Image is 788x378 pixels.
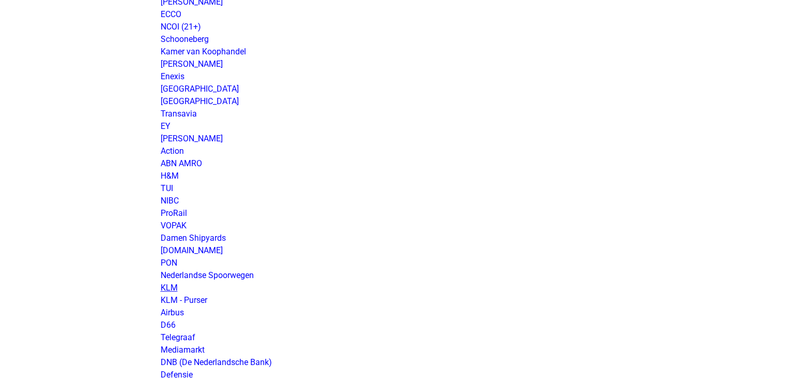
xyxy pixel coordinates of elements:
a: ABN AMRO [161,158,202,168]
a: NCOI (21+) [161,22,201,32]
a: Damen Shipyards [161,233,226,243]
a: [PERSON_NAME] [161,134,223,143]
a: Airbus [161,308,184,317]
a: ProRail [161,208,187,218]
a: EY [161,121,170,131]
a: Telegraaf [161,332,195,342]
a: Kamer van Koophandel [161,47,246,56]
a: DNB (De Nederlandsche Bank) [161,357,272,367]
a: Transavia [161,109,197,119]
a: Enexis [161,71,184,81]
a: Schooneberg [161,34,209,44]
a: KLM [161,283,178,293]
a: PON [161,258,177,268]
a: VOPAK [161,221,187,230]
a: NIBC [161,196,179,206]
a: [PERSON_NAME] [161,59,223,69]
a: Nederlandse Spoorwegen [161,270,254,280]
a: D66 [161,320,176,330]
a: ECCO [161,9,181,19]
a: [GEOGRAPHIC_DATA] [161,84,239,94]
a: [GEOGRAPHIC_DATA] [161,96,239,106]
a: [DOMAIN_NAME] [161,245,223,255]
a: TUI [161,183,173,193]
a: Mediamarkt [161,345,205,355]
a: H&M [161,171,179,181]
a: Action [161,146,184,156]
a: KLM - Purser [161,295,207,305]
